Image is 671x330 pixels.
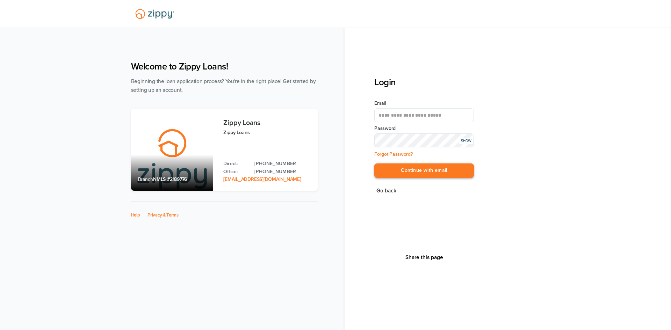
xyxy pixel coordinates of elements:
input: Input Password [374,133,474,147]
p: Office: [223,168,247,176]
h1: Welcome to Zippy Loans! [131,61,318,72]
button: Continue with email [374,163,474,178]
p: Direct: [223,160,247,168]
a: Direct Phone: 512-975-2947 [254,160,310,168]
p: Zippy Loans [223,129,310,137]
a: Email Address: zippyguide@zippymh.com [223,176,301,182]
input: Email Address [374,108,474,122]
span: Branch [138,176,153,182]
button: Go back [374,186,398,196]
label: Password [374,125,474,132]
h3: Login [374,77,474,88]
h3: Zippy Loans [223,119,310,127]
a: Forgot Password? [374,151,413,157]
button: Share This Page [403,254,445,261]
img: Lender Logo [131,6,178,22]
div: SHOW [459,138,473,144]
a: Help [131,212,140,218]
span: NMLS #2189776 [153,176,187,182]
a: Privacy & Terms [147,212,179,218]
span: Beginning the loan application process? You're in the right place! Get started by setting up an a... [131,78,316,93]
label: Email [374,100,474,107]
a: Office Phone: 512-975-2947 [254,168,310,176]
